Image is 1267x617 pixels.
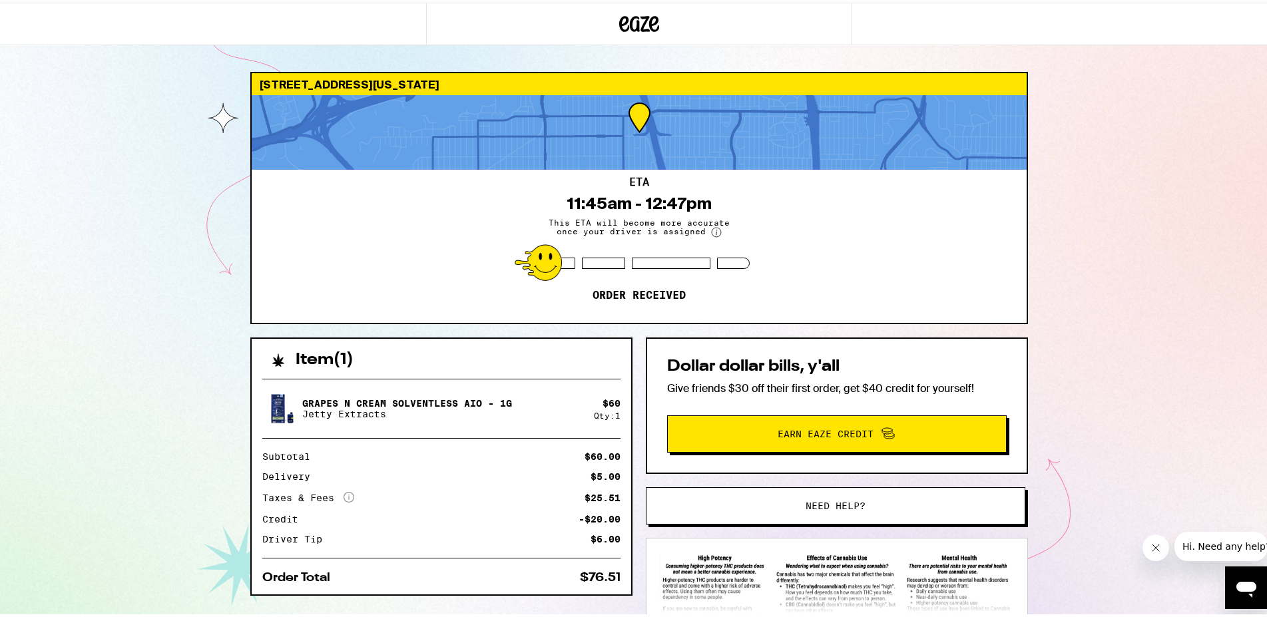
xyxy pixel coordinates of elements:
div: Taxes & Fees [262,489,354,501]
p: Order received [593,286,686,300]
div: $60.00 [585,449,621,459]
p: Grapes N Cream Solventless AIO - 1g [302,395,512,406]
div: [STREET_ADDRESS][US_STATE] [252,71,1027,93]
div: -$20.00 [579,512,621,521]
span: This ETA will become more accurate once your driver is assigned [539,216,739,235]
div: $25.51 [585,491,621,500]
iframe: Close message [1142,532,1169,558]
h2: ETA [629,174,649,185]
div: $6.00 [591,532,621,541]
button: Earn Eaze Credit [667,413,1007,450]
img: SB 540 Brochure preview [660,549,1014,611]
span: Earn Eaze Credit [778,427,874,436]
span: Hi. Need any help? [8,9,96,20]
h2: Dollar dollar bills, y'all [667,356,1007,372]
div: Subtotal [262,449,320,459]
div: $5.00 [591,469,621,479]
div: $ 60 [603,395,621,406]
div: Qty: 1 [594,409,621,417]
div: Order Total [262,569,340,581]
div: Delivery [262,469,320,479]
div: Credit [262,512,308,521]
div: $76.51 [580,569,621,581]
img: Grapes N Cream Solventless AIO - 1g [262,387,300,425]
button: Need help? [646,485,1025,522]
p: Give friends $30 off their first order, get $40 credit for yourself! [667,379,1007,393]
div: 11:45am - 12:47pm [567,192,712,210]
p: Jetty Extracts [302,406,512,417]
div: Driver Tip [262,532,332,541]
h2: Item ( 1 ) [296,349,354,365]
span: Need help? [806,499,866,508]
